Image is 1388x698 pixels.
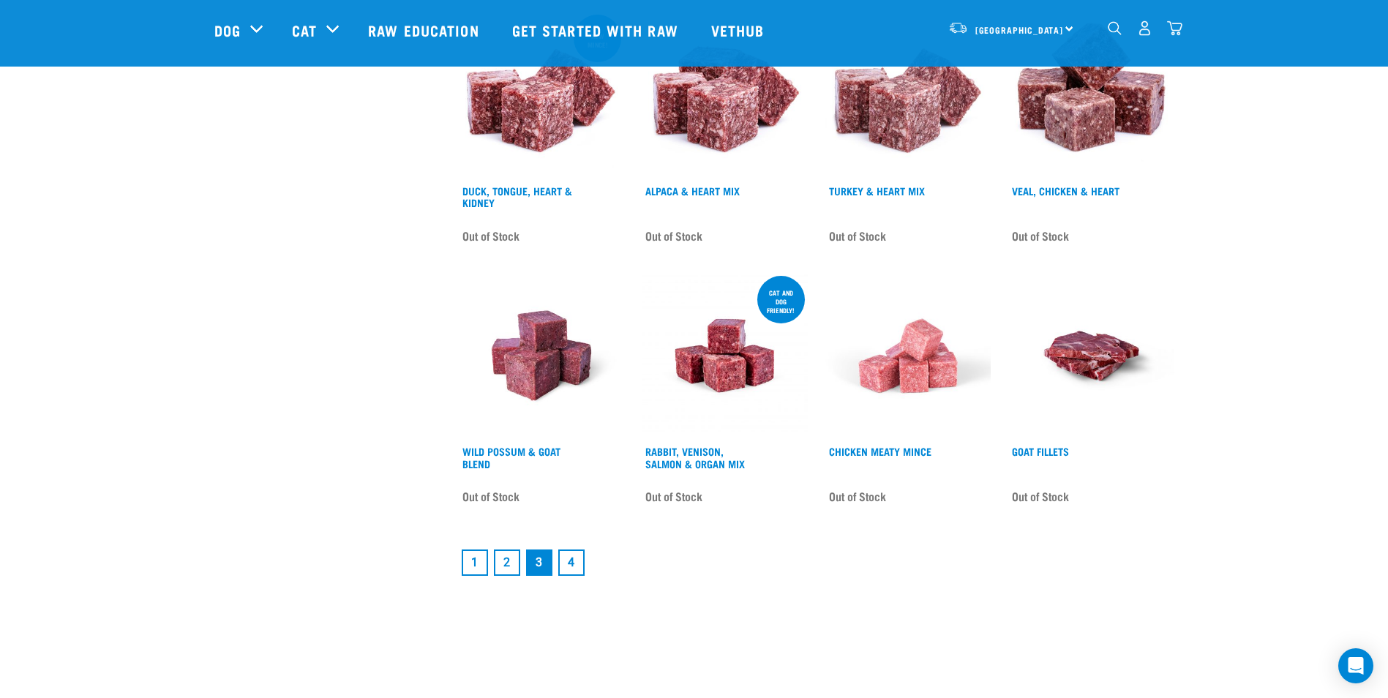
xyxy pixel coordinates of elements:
img: 1137 Veal Chicken Heart Mix 01 [1008,12,1174,178]
a: Veal, Chicken & Heart [1012,188,1119,193]
img: van-moving.png [948,21,968,34]
span: Out of Stock [1012,225,1069,247]
span: Out of Stock [462,225,519,247]
img: home-icon@2x.png [1167,20,1182,36]
a: Alpaca & Heart Mix [645,188,740,193]
span: Out of Stock [1012,485,1069,507]
img: Chicken Meaty Mince [825,273,991,439]
span: Out of Stock [645,485,702,507]
a: Chicken Meaty Mince [829,449,931,454]
img: user.png [1137,20,1152,36]
a: Vethub [697,1,783,59]
a: Goto page 1 [462,549,488,576]
span: Out of Stock [462,485,519,507]
img: Raw Essentials Wild Goat & Possum Mince Blend For Pets [459,273,625,439]
img: Rabbit Venison Salmon Organ 1688 [642,273,808,439]
a: Duck, Tongue, Heart & Kidney [462,188,572,205]
span: Out of Stock [829,485,886,507]
a: Goto page 4 [558,549,585,576]
a: Rabbit, Venison, Salmon & Organ Mix [645,449,745,465]
span: Out of Stock [829,225,886,247]
a: Raw Education [353,1,497,59]
a: Get started with Raw [498,1,697,59]
img: Raw Essentials Goat Fillets [1008,273,1174,439]
span: Out of Stock [645,225,702,247]
div: Open Intercom Messenger [1338,648,1373,683]
a: Page 3 [526,549,552,576]
img: Possum Chicken Heart Mix 01 [642,12,808,178]
a: Goat Fillets [1012,449,1069,454]
span: [GEOGRAPHIC_DATA] [975,27,1064,32]
a: Cat [292,19,317,41]
a: Dog [214,19,241,41]
a: Wild Possum & Goat Blend [462,449,560,465]
img: 1124 Lamb Chicken Heart Mix 01 [459,12,625,178]
img: Pile Of Cubed Turkey Heart Mix For Pets [825,12,991,178]
div: Cat and dog friendly! [757,282,805,321]
img: home-icon-1@2x.png [1108,21,1122,35]
a: Goto page 2 [494,549,520,576]
nav: pagination [459,547,1174,579]
a: Turkey & Heart Mix [829,188,925,193]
